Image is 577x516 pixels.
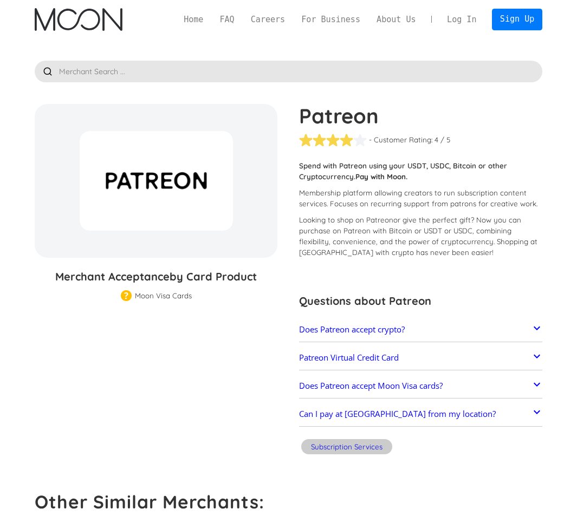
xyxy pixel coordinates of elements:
[299,375,542,396] a: Does Patreon accept Moon Visa cards?
[492,9,543,31] a: Sign Up
[299,348,542,368] a: Patreon Virtual Credit Card
[440,134,450,145] div: / 5
[35,61,543,82] input: Merchant Search ...
[211,14,242,26] a: FAQ
[35,8,122,31] img: Moon Logo
[35,491,264,513] strong: Other Similar Merchants:
[35,269,278,285] h3: Merchant Acceptance
[299,187,542,209] p: Membership platform allowing creators to run subscription content services. Focuses on recurring ...
[299,104,542,128] h1: Patreon
[35,8,122,31] a: home
[299,352,399,362] h2: Patreon Virtual Credit Card
[299,214,542,258] p: Looking to shop on Patreon ? Now you can purchase on Patreon with Bitcoin or USDT or USDC, combin...
[176,14,211,26] a: Home
[243,14,294,26] a: Careers
[293,14,368,26] a: For Business
[299,403,542,424] a: Can I pay at [GEOGRAPHIC_DATA] from my location?
[299,437,394,459] a: Subscription Services
[299,324,405,334] h2: Does Patreon accept crypto?
[368,14,424,26] a: About Us
[369,134,432,145] div: - Customer Rating:
[439,9,484,30] a: Log In
[299,319,542,340] a: Does Patreon accept crypto?
[311,441,382,452] div: Subscription Services
[170,270,257,283] span: by Card Product
[299,160,542,182] p: Spend with Patreon using your USDT, USDC, Bitcoin or other Cryptocurrency.
[435,134,438,145] div: 4
[355,172,407,181] strong: Pay with Moon.
[299,409,496,419] h2: Can I pay at [GEOGRAPHIC_DATA] from my location?
[135,290,192,301] div: Moon Visa Cards
[299,381,443,390] h2: Does Patreon accept Moon Visa cards?
[393,215,471,224] span: or give the perfect gift
[299,293,542,309] h3: Questions about Patreon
